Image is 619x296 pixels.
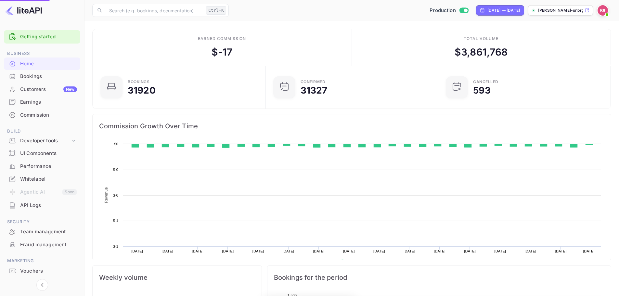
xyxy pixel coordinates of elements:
[131,249,143,253] text: [DATE]
[301,86,328,95] div: 31327
[128,80,149,84] div: Bookings
[20,163,77,170] div: Performance
[161,249,173,253] text: [DATE]
[222,249,234,253] text: [DATE]
[464,36,498,42] div: Total volume
[4,96,80,109] div: Earnings
[4,147,80,160] div: UI Components
[99,121,604,131] span: Commission Growth Over Time
[36,279,48,291] button: Collapse navigation
[20,137,71,145] div: Developer tools
[192,249,203,253] text: [DATE]
[313,249,325,253] text: [DATE]
[343,249,355,253] text: [DATE]
[373,249,385,253] text: [DATE]
[455,45,508,59] div: $ 3,861,768
[4,83,80,96] div: CustomersNew
[4,128,80,135] span: Build
[404,249,415,253] text: [DATE]
[434,249,445,253] text: [DATE]
[63,86,77,92] div: New
[4,58,80,70] a: Home
[476,5,524,16] div: Click to change the date range period
[4,257,80,264] span: Marketing
[20,111,77,119] div: Commission
[198,36,246,42] div: Earned commission
[283,249,294,253] text: [DATE]
[4,135,80,147] div: Developer tools
[20,267,77,275] div: Vouchers
[538,7,583,13] p: [PERSON_NAME]-unbrg.[PERSON_NAME]...
[4,109,80,121] a: Commission
[4,147,80,159] a: UI Components
[20,228,77,236] div: Team management
[4,225,80,238] a: Team management
[20,241,77,249] div: Fraud management
[473,86,490,95] div: 593
[212,45,233,59] div: $ -17
[525,249,536,253] text: [DATE]
[347,260,363,264] text: Revenue
[4,30,80,44] div: Getting started
[4,199,80,212] div: API Logs
[4,70,80,83] div: Bookings
[99,272,255,283] span: Weekly volume
[555,249,567,253] text: [DATE]
[20,86,77,93] div: Customers
[598,5,608,16] img: Kobus Roux
[583,249,595,253] text: [DATE]
[20,60,77,68] div: Home
[4,96,80,108] a: Earnings
[427,7,471,14] div: Switch to Sandbox mode
[113,219,118,223] text: $-1
[5,5,42,16] img: LiteAPI logo
[4,238,80,251] a: Fraud management
[495,249,506,253] text: [DATE]
[252,249,264,253] text: [DATE]
[4,173,80,185] a: Whitelabel
[4,225,80,238] div: Team management
[104,187,109,203] text: Revenue
[20,150,77,157] div: UI Components
[20,33,77,41] a: Getting started
[4,265,80,277] a: Vouchers
[473,80,498,84] div: CANCELLED
[113,244,118,248] text: $-1
[487,7,520,13] div: [DATE] — [DATE]
[464,249,476,253] text: [DATE]
[4,238,80,251] div: Fraud management
[4,160,80,172] a: Performance
[114,142,118,146] text: $0
[20,175,77,183] div: Whitelabel
[20,202,77,209] div: API Logs
[105,4,203,17] input: Search (e.g. bookings, documentation)
[113,168,118,172] text: $-0
[20,73,77,80] div: Bookings
[4,83,80,95] a: CustomersNew
[4,199,80,211] a: API Logs
[301,80,326,84] div: Confirmed
[430,7,456,14] span: Production
[4,218,80,225] span: Security
[4,160,80,173] div: Performance
[274,272,604,283] span: Bookings for the period
[20,98,77,106] div: Earnings
[4,50,80,57] span: Business
[113,193,118,197] text: $-0
[206,6,226,15] div: Ctrl+K
[4,70,80,82] a: Bookings
[128,86,156,95] div: 31920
